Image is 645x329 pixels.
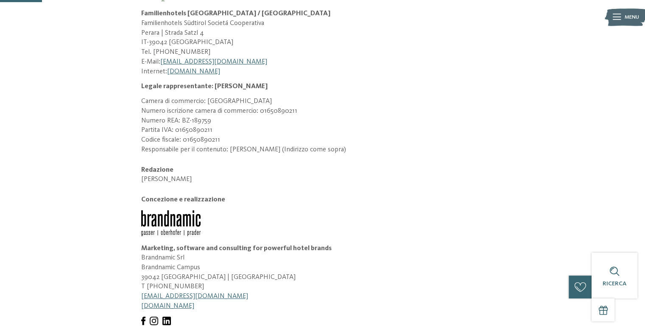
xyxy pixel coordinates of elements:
[167,68,220,75] a: [DOMAIN_NAME]
[141,293,248,300] a: [EMAIL_ADDRESS][DOMAIN_NAME]
[141,273,504,282] p: 39042 [GEOGRAPHIC_DATA] | [GEOGRAPHIC_DATA]
[141,244,504,254] h2: Marketing, software and consulting for powerful hotel brands
[141,175,504,184] p: [PERSON_NAME]
[141,57,504,67] p: E-Mail:
[141,125,504,135] p: Partita IVA: 01650890211
[141,82,504,92] h3: Legale rappresentante: [PERSON_NAME]
[141,135,504,145] p: Codice fiscale: 01650890211
[141,253,504,263] p: Brandnamic Srl
[141,116,504,126] p: Numero REA: BZ-189759
[141,38,504,47] p: IT-39042 [GEOGRAPHIC_DATA]
[141,316,145,325] img: Brandnamic | Marketing, software, and consulting for powerful hotel brands
[141,282,504,292] p: T [PHONE_NUMBER]
[141,303,194,309] a: [DOMAIN_NAME]
[160,59,267,65] a: [EMAIL_ADDRESS][DOMAIN_NAME]
[141,263,504,273] p: Brandnamic Campus
[141,47,504,57] p: Tel. [PHONE_NUMBER]
[141,165,504,175] h2: Redazione
[141,19,504,28] p: Familienhotels Südtirol Societá Cooperativa
[141,67,504,77] p: Internet:
[141,145,504,155] p: Responsabile per il contenuto: [PERSON_NAME] (Indirizzo come sopra)
[141,28,504,38] p: Perara | Strada Satzl 4
[603,281,626,287] span: Ricerca
[141,9,504,19] h2: Familienhotels [GEOGRAPHIC_DATA] / [GEOGRAPHIC_DATA]
[150,316,158,325] img: Brandnamic | Marketing, software, and consulting for powerful hotel brands
[141,97,504,106] p: Camera di commercio: [GEOGRAPHIC_DATA]
[141,195,504,205] h2: Concezione e realizzazione
[141,210,201,237] img: Brandnamic | Marketing, software, and consulting for powerful hotel brands
[141,106,504,116] p: Numero iscrizione camera di commercio: 01650890211
[162,316,171,325] img: Brandnamic | Marketing, software, and consulting for powerful hotel brands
